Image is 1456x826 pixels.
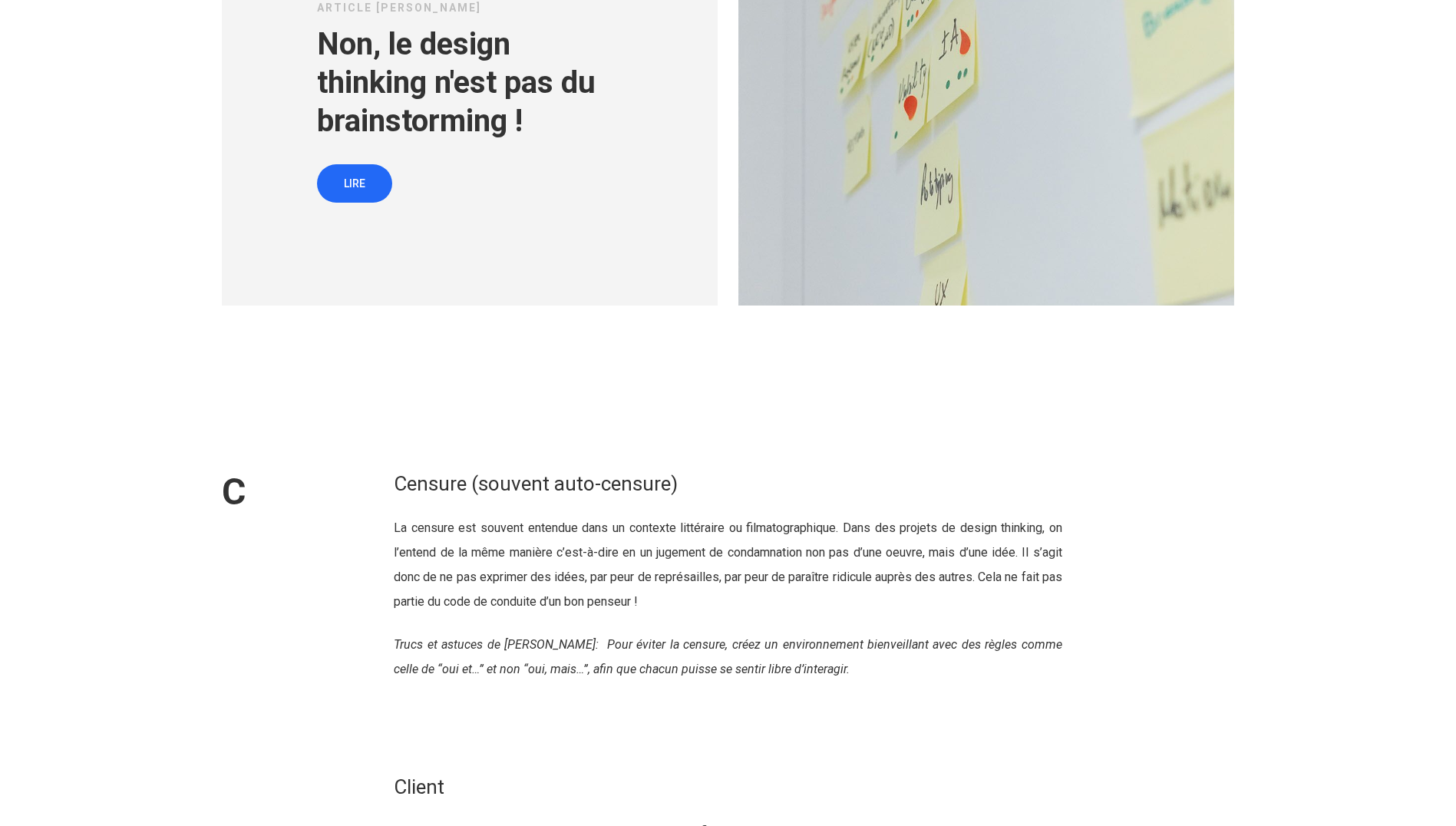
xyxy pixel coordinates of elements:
span: Trucs et astuces de [PERSON_NAME]: Pour éviter la censure, créez un environnement bienveillant av... [394,637,1062,676]
h2: C [222,470,373,514]
h3: Censure (souvent auto-censure) [394,470,1062,497]
h3: Client [394,773,1062,801]
h2: Non, le design thinking n'est pas du brainstorming ! [317,25,622,140]
a: LIRE [317,164,392,203]
span: La censure est souvent entendue dans un contexte littéraire ou filmatographique. Dans des projets... [394,520,1062,609]
span: LIRE [344,176,365,191]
